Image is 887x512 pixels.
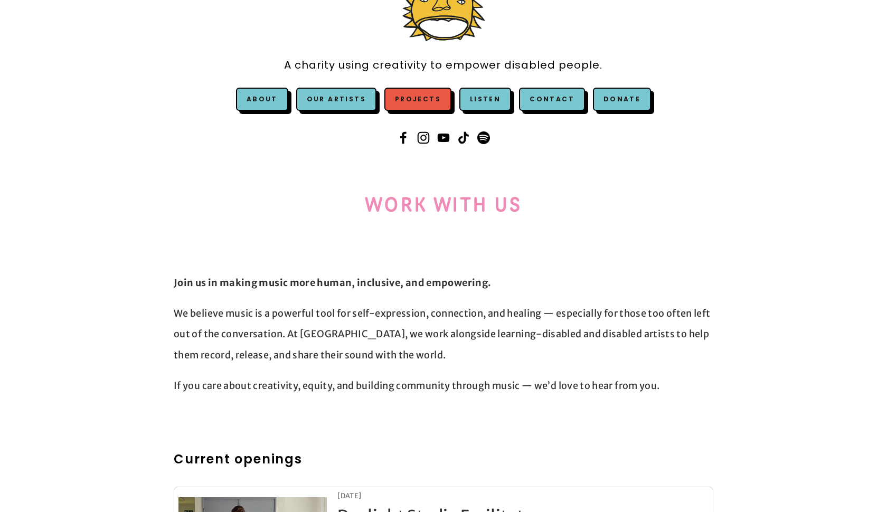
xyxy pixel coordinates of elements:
[337,491,361,501] time: [DATE]
[296,88,376,111] a: Our Artists
[174,375,713,396] p: If you care about creativity, equity, and building community through music — we’d love to hear fr...
[174,277,491,289] strong: Join us in making music more human, inclusive, and empowering.
[519,88,585,111] a: Contact
[384,88,451,111] a: Projects
[174,303,713,366] p: We believe music is a powerful tool for self-expression, connection, and healing — especially for...
[174,192,713,216] h1: Work with us
[470,94,501,103] a: Listen
[247,94,278,103] a: About
[284,53,602,77] a: A charity using creativity to empower disabled people.
[174,450,713,469] h2: Current openings
[593,88,651,111] a: Donate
